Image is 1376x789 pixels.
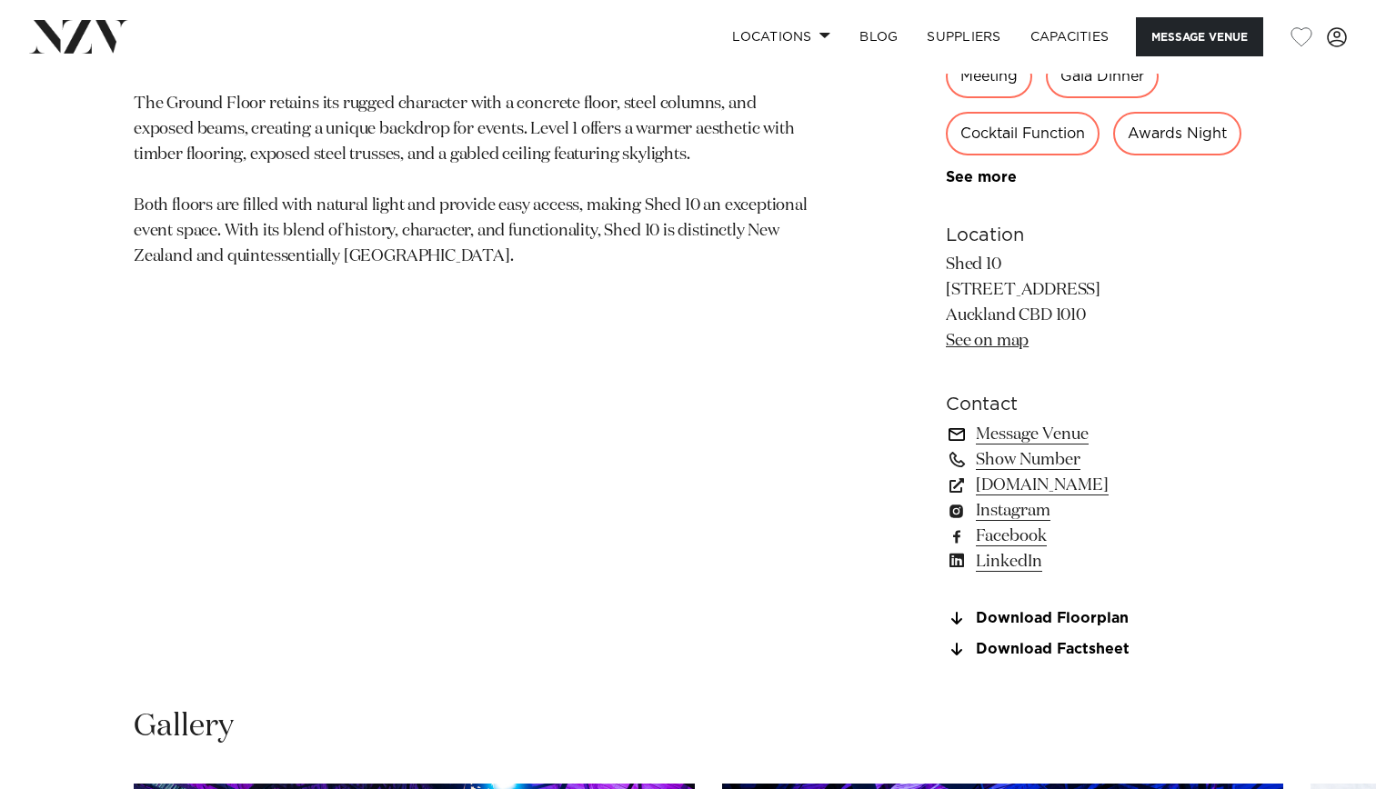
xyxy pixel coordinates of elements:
a: See on map [946,333,1029,349]
a: Download Factsheet [946,642,1242,658]
h2: Gallery [134,706,234,747]
button: Message Venue [1136,17,1263,56]
a: Capacities [1016,17,1124,56]
div: Awards Night [1113,112,1241,155]
div: Gala Dinner [1046,55,1159,98]
a: Download Floorplan [946,611,1242,627]
div: Cocktail Function [946,112,1100,155]
h6: Contact [946,391,1242,418]
div: Meeting [946,55,1032,98]
a: SUPPLIERS [912,17,1015,56]
a: [DOMAIN_NAME] [946,473,1242,498]
a: Message Venue [946,422,1242,447]
a: Locations [718,17,845,56]
a: Facebook [946,524,1242,549]
img: nzv-logo.png [29,20,128,53]
a: BLOG [845,17,912,56]
a: Show Number [946,447,1242,473]
h6: Location [946,222,1242,249]
a: LinkedIn [946,549,1242,574]
p: Shed 10 [STREET_ADDRESS] Auckland CBD 1010 [946,253,1242,355]
a: Instagram [946,498,1242,524]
